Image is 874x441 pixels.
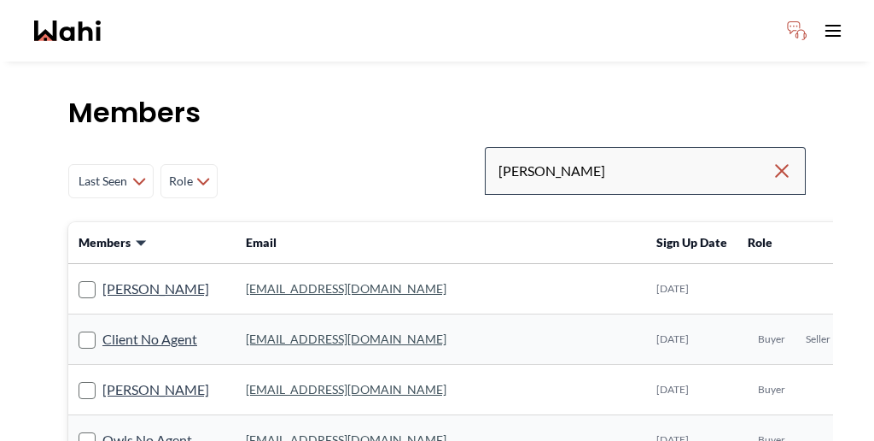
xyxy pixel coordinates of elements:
[102,328,197,350] a: Client No Agent
[806,332,830,346] span: Seller
[646,315,737,365] td: [DATE]
[102,278,209,300] a: [PERSON_NAME]
[68,96,806,130] h1: Members
[79,234,131,251] span: Members
[246,235,277,250] span: Email
[76,166,129,197] span: Last Seen
[646,264,737,315] td: [DATE]
[772,156,792,186] button: Clear search
[246,332,446,346] a: [EMAIL_ADDRESS][DOMAIN_NAME]
[646,365,737,415] td: [DATE]
[246,382,446,397] a: [EMAIL_ADDRESS][DOMAIN_NAME]
[816,14,850,48] button: Toggle open navigation menu
[79,234,148,251] button: Members
[102,379,209,401] a: [PERSON_NAME]
[656,235,727,250] span: Sign Up Date
[758,383,785,397] span: Buyer
[758,332,785,346] span: Buyer
[168,166,193,197] span: Role
[246,281,446,296] a: [EMAIL_ADDRESS][DOMAIN_NAME]
[34,21,101,41] a: Wahi homepage
[748,235,772,250] span: Role
[498,156,772,186] input: Search input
